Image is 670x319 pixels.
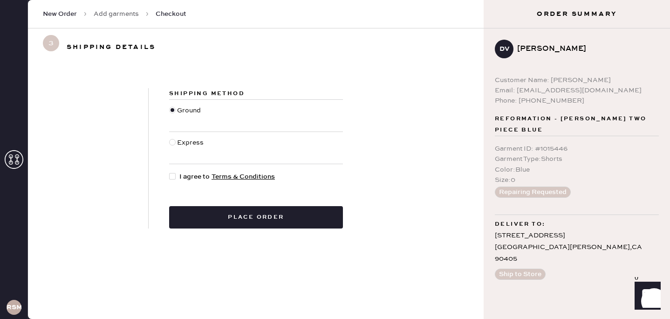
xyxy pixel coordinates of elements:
[169,206,343,229] button: Place order
[495,175,659,185] div: Size : 0
[495,187,571,198] button: Repairing Requested
[495,269,546,280] button: Ship to Store
[495,165,659,175] div: Color : Blue
[495,154,659,164] div: Garment Type : Shorts
[156,9,186,19] span: Checkout
[626,277,666,317] iframe: Front Chat
[495,230,659,265] div: [STREET_ADDRESS] [GEOGRAPHIC_DATA][PERSON_NAME] , CA 90405
[177,105,203,126] div: Ground
[517,43,651,55] div: [PERSON_NAME]
[94,9,139,19] a: Add garments
[495,85,659,96] div: Email: [EMAIL_ADDRESS][DOMAIN_NAME]
[499,46,509,52] h3: dv
[495,219,545,230] span: Deliver to:
[212,173,275,181] a: Terms & Conditions
[43,9,77,19] span: New Order
[67,40,156,55] h3: Shipping details
[495,75,659,85] div: Customer Name: [PERSON_NAME]
[43,35,59,51] span: 3
[495,113,659,136] span: Reformation - [PERSON_NAME] Two Piece Blue
[169,90,245,97] span: Shipping Method
[179,172,275,182] span: I agree to
[484,9,670,19] h3: Order Summary
[495,96,659,106] div: Phone: [PHONE_NUMBER]
[177,138,206,158] div: Express
[7,304,21,311] h3: RSMA
[495,144,659,154] div: Garment ID : # 1015446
